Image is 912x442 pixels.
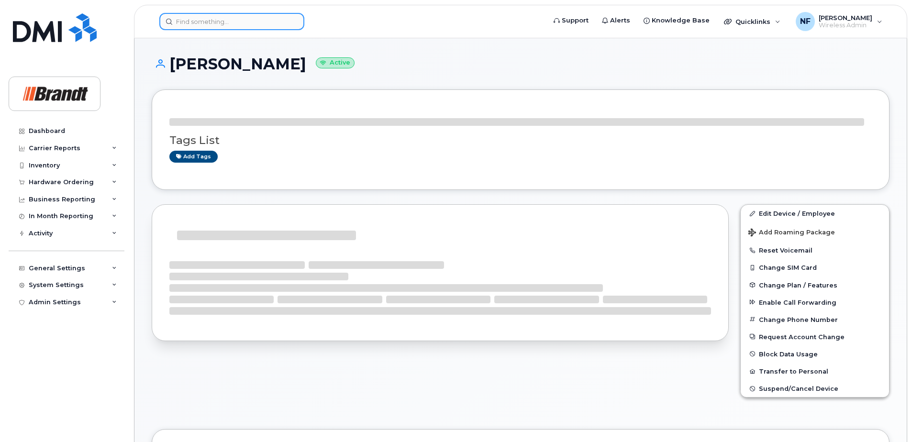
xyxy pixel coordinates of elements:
[316,57,355,68] small: Active
[741,222,889,242] button: Add Roaming Package
[759,281,837,288] span: Change Plan / Features
[741,328,889,345] button: Request Account Change
[741,259,889,276] button: Change SIM Card
[759,298,836,306] span: Enable Call Forwarding
[748,229,835,238] span: Add Roaming Package
[741,242,889,259] button: Reset Voicemail
[741,205,889,222] a: Edit Device / Employee
[741,380,889,397] button: Suspend/Cancel Device
[741,294,889,311] button: Enable Call Forwarding
[741,345,889,363] button: Block Data Usage
[741,276,889,294] button: Change Plan / Features
[169,134,872,146] h3: Tags List
[152,55,890,72] h1: [PERSON_NAME]
[169,151,218,163] a: Add tags
[741,363,889,380] button: Transfer to Personal
[741,311,889,328] button: Change Phone Number
[759,385,838,392] span: Suspend/Cancel Device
